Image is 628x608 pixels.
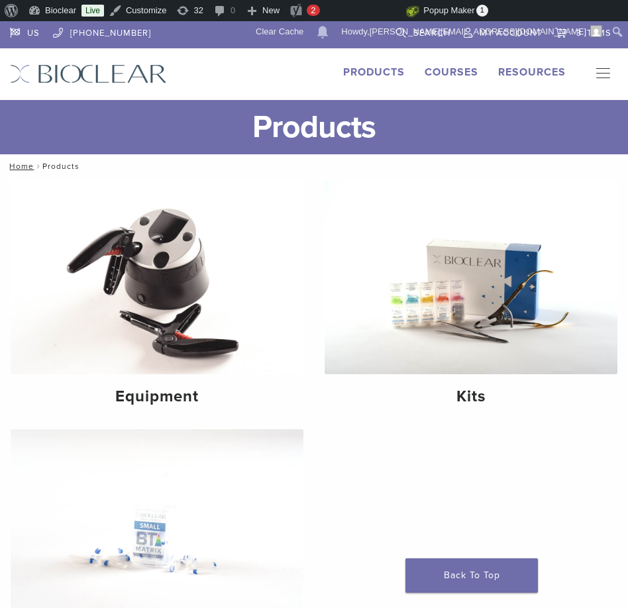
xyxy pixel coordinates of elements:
a: Equipment [11,179,303,417]
a: Home [5,162,34,171]
img: Kits [325,179,617,374]
span: / [34,163,42,170]
a: Kits [325,179,617,417]
a: [PHONE_NUMBER] [53,21,151,41]
a: Live [81,5,104,17]
a: Resources [498,66,566,79]
img: Views over 48 hours. Click for more Jetpack Stats. [332,3,406,19]
span: 2 [311,5,315,15]
img: Bioclear [10,64,167,83]
span: [PERSON_NAME][EMAIL_ADDRESS][DOMAIN_NAME] [370,26,586,36]
a: Back To Top [405,558,538,593]
a: US [10,21,40,41]
nav: Primary Navigation [586,64,618,84]
a: Clear Cache [251,21,309,42]
a: Products [343,66,405,79]
h4: Equipment [21,385,293,409]
img: Equipment [11,179,303,374]
a: Courses [425,66,478,79]
h4: Kits [335,385,607,409]
a: Howdy, [337,21,607,42]
span: 1 [476,5,488,17]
